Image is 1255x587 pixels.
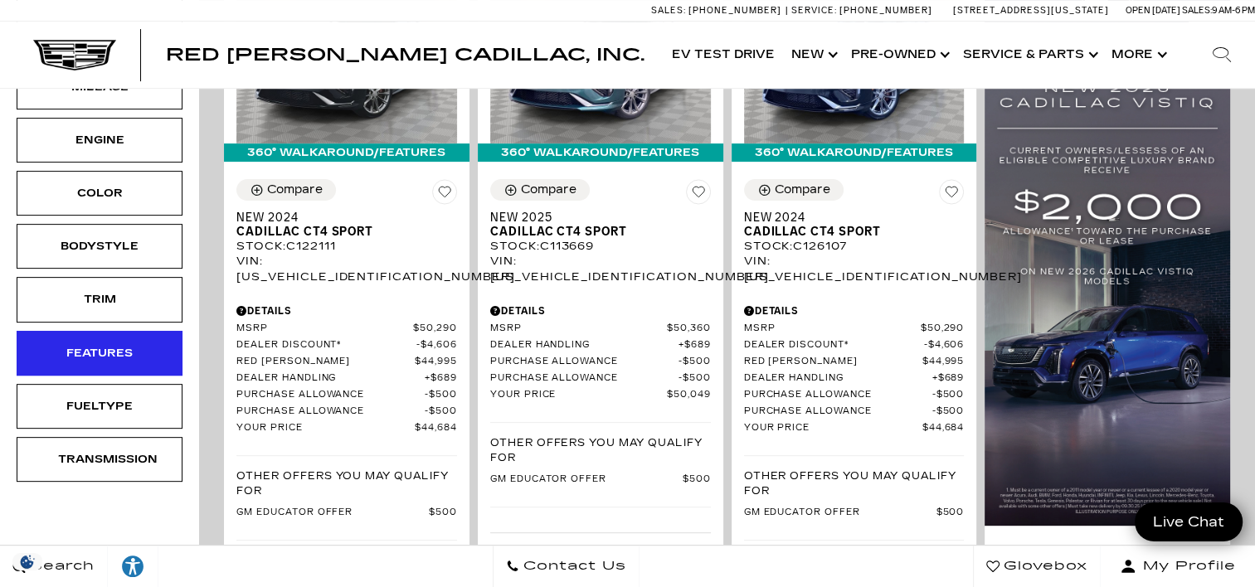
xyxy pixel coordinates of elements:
[953,5,1109,16] a: [STREET_ADDRESS][US_STATE]
[744,179,844,201] button: Compare Vehicle
[58,397,141,415] div: Fueltype
[425,405,457,418] span: $500
[490,435,711,465] p: Other Offers You May Qualify For
[8,553,46,570] section: Click to Open Cookie Consent Modal
[744,211,952,225] span: New 2024
[490,225,698,239] span: Cadillac CT4 Sport
[921,323,965,335] span: $50,290
[33,39,116,70] img: Cadillac Dark Logo with Cadillac White Text
[236,389,457,401] a: Purchase Allowance $500
[17,331,182,376] div: FeaturesFeatures
[744,303,965,318] div: Pricing Details - New 2024 Cadillac CT4 Sport
[236,303,457,318] div: Pricing Details - New 2024 Cadillac CT4 Sport
[732,143,977,162] div: 360° WalkAround/Features
[679,356,711,368] span: $500
[58,184,141,202] div: Color
[17,171,182,216] div: ColorColor
[490,389,667,401] span: Your Price
[1136,555,1236,578] span: My Profile
[26,555,95,578] span: Search
[236,179,336,201] button: Compare Vehicle
[744,422,965,434] a: Your Price $44,684
[1145,512,1233,531] span: Live Chat
[490,323,667,335] span: MSRP
[521,182,576,197] div: Compare
[236,323,457,335] a: MSRP $50,290
[58,237,141,255] div: Bodystyle
[744,468,965,498] p: Other Offers You May Qualify For
[664,22,783,88] a: EV Test Drive
[744,356,922,368] span: Red [PERSON_NAME]
[236,211,457,239] a: New 2024Cadillac CT4 Sport
[932,389,964,401] span: $500
[17,118,182,163] div: EngineEngine
[58,290,141,308] div: Trim
[415,422,457,434] span: $44,684
[429,507,457,519] span: $500
[490,372,679,385] span: Purchase Allowance
[843,22,955,88] a: Pre-Owned
[744,225,952,239] span: Cadillac CT4 Sport
[744,323,921,335] span: MSRP
[744,389,965,401] a: Purchase Allowance $500
[744,239,965,254] div: Stock : C126107
[490,372,711,385] a: Purchase Allowance $500
[236,339,457,352] a: Dealer Discount* $4,606
[415,356,457,368] span: $44,995
[1126,5,1180,16] span: Open [DATE]
[236,254,457,284] div: VIN: [US_VEHICLE_IDENTIFICATION_NUMBER]
[166,46,645,63] a: Red [PERSON_NAME] Cadillac, Inc.
[490,179,590,201] button: Compare Vehicle
[236,468,457,498] p: Other Offers You May Qualify For
[413,323,457,335] span: $50,290
[744,372,932,385] span: Dealer Handling
[1101,546,1255,587] button: Open user profile menu
[236,422,415,434] span: Your Price
[432,179,457,211] button: Save Vehicle
[936,507,964,519] span: $500
[108,546,158,587] a: Explore your accessibility options
[667,389,711,401] span: $50,049
[490,323,711,335] a: MSRP $50,360
[490,339,679,352] span: Dealer Handling
[236,339,416,352] span: Dealer Discount*
[744,339,965,352] a: Dealer Discount* $4,606
[236,225,445,239] span: Cadillac CT4 Sport
[783,22,843,88] a: New
[224,143,469,162] div: 360° WalkAround/Features
[236,356,457,368] a: Red [PERSON_NAME] $44,995
[744,507,965,519] a: GM Educator Offer $500
[651,5,686,16] span: Sales:
[955,22,1103,88] a: Service & Parts
[490,254,711,284] div: VIN: [US_VEHICLE_IDENTIFICATION_NUMBER]
[58,344,141,362] div: Features
[236,389,425,401] span: Purchase Allowance
[17,437,182,482] div: TransmissionTransmission
[924,339,965,352] span: $4,606
[839,5,932,16] span: [PHONE_NUMBER]
[490,541,711,558] li: Mileage: 31
[744,405,932,418] span: Purchase Allowance
[58,131,141,149] div: Engine
[744,389,932,401] span: Purchase Allowance
[1212,5,1255,16] span: 9 AM-6 PM
[490,239,711,254] div: Stock : C113669
[267,182,323,197] div: Compare
[490,473,711,486] a: GM Educator Offer $500
[17,277,182,322] div: TrimTrim
[667,323,711,335] span: $50,360
[236,507,457,519] a: GM Educator Offer $500
[490,303,711,318] div: Pricing Details - New 2025 Cadillac CT4 Sport
[1103,22,1172,88] button: More
[932,372,964,385] span: $689
[1000,555,1087,578] span: Glovebox
[236,239,457,254] div: Stock : C122111
[688,5,781,16] span: [PHONE_NUMBER]
[1182,5,1212,16] span: Sales:
[490,339,711,352] a: Dealer Handling $689
[236,211,445,225] span: New 2024
[1135,502,1243,541] a: Live Chat
[490,356,711,368] a: Purchase Allowance $500
[683,473,711,486] span: $500
[236,405,425,418] span: Purchase Allowance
